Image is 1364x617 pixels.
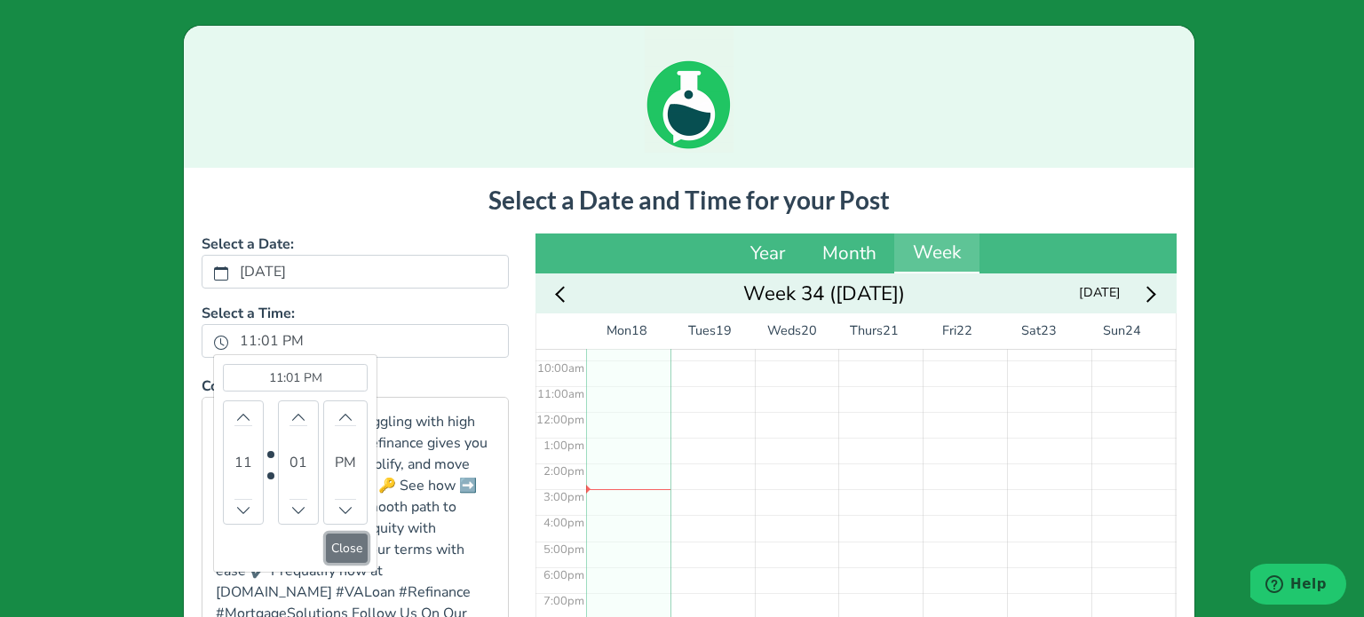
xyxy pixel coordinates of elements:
[688,321,716,341] span: Tues
[289,500,307,518] button: Decrement
[942,321,956,341] span: Fri
[339,503,352,516] svg: chevron up
[278,400,319,525] div: Minutes
[202,304,295,323] b: Select a Time:
[894,233,979,274] button: Week view
[801,321,817,341] span: 20
[543,593,584,609] span: 7:00pm
[732,233,804,274] button: Year view
[543,489,584,505] span: 3:00pm
[767,321,801,341] span: Weds
[1041,321,1057,341] span: 23
[543,515,584,531] span: 4:00pm
[1250,564,1346,608] iframe: Opens a widget where you can find more information
[229,257,297,287] label: [DATE]
[537,386,584,402] span: 11:00am
[234,407,252,425] button: Increment
[645,26,734,153] img: loading_green.c7b22621.gif
[716,321,732,341] span: 19
[631,321,647,341] span: 18
[289,452,307,473] bdi: 01
[804,233,895,274] button: Month view
[229,326,314,356] label: 11:01 PM
[323,400,368,525] div: AM/PM
[536,412,584,428] span: 12:00pm
[237,503,250,516] svg: chevron up
[234,425,252,500] output: Hours
[339,410,352,423] svg: chevron up
[213,261,229,284] button: calendar
[289,425,307,500] output: Minutes
[234,500,252,518] button: Decrement
[1103,321,1125,341] span: Sun
[535,233,1177,274] div: Calendar views navigation
[543,567,584,583] span: 6:00pm
[264,450,278,464] svg: circle fill
[214,336,228,350] svg: clock
[234,452,252,473] bdi: 11
[292,503,305,516] svg: chevron up
[1074,282,1126,305] span: [DATE]
[1131,280,1164,307] button: Next week
[335,500,356,518] button: Decrement
[326,534,368,563] button: Close
[202,186,1177,216] h3: Select a Date and Time for your Post
[543,542,584,558] span: 5:00pm
[850,321,883,341] span: Thurs
[547,280,580,307] button: Previous week
[537,360,584,376] span: 10:00am
[956,321,972,341] span: 22
[1068,281,1131,305] button: Today
[202,234,294,254] b: Select a Date:
[335,425,356,500] output: AM/PM
[883,321,899,341] span: 21
[202,376,509,397] p: Content to be scheduled:
[1021,321,1041,341] span: Sat
[335,407,356,425] button: Increment
[213,330,229,353] button: clock
[543,438,584,454] span: 1:00pm
[586,489,670,490] div: 15:01
[237,410,250,423] svg: chevron up
[223,400,264,525] div: Hours
[1125,321,1141,341] span: 24
[543,463,584,479] span: 2:00pm
[335,452,356,473] bdi: PM
[607,321,631,341] span: Mon
[289,407,307,425] button: Increment
[214,266,228,281] svg: calendar
[292,410,305,423] svg: chevron up
[264,464,278,479] svg: circle fill
[268,369,321,386] bdi: 11:01 PM
[738,280,910,307] button: Go to month view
